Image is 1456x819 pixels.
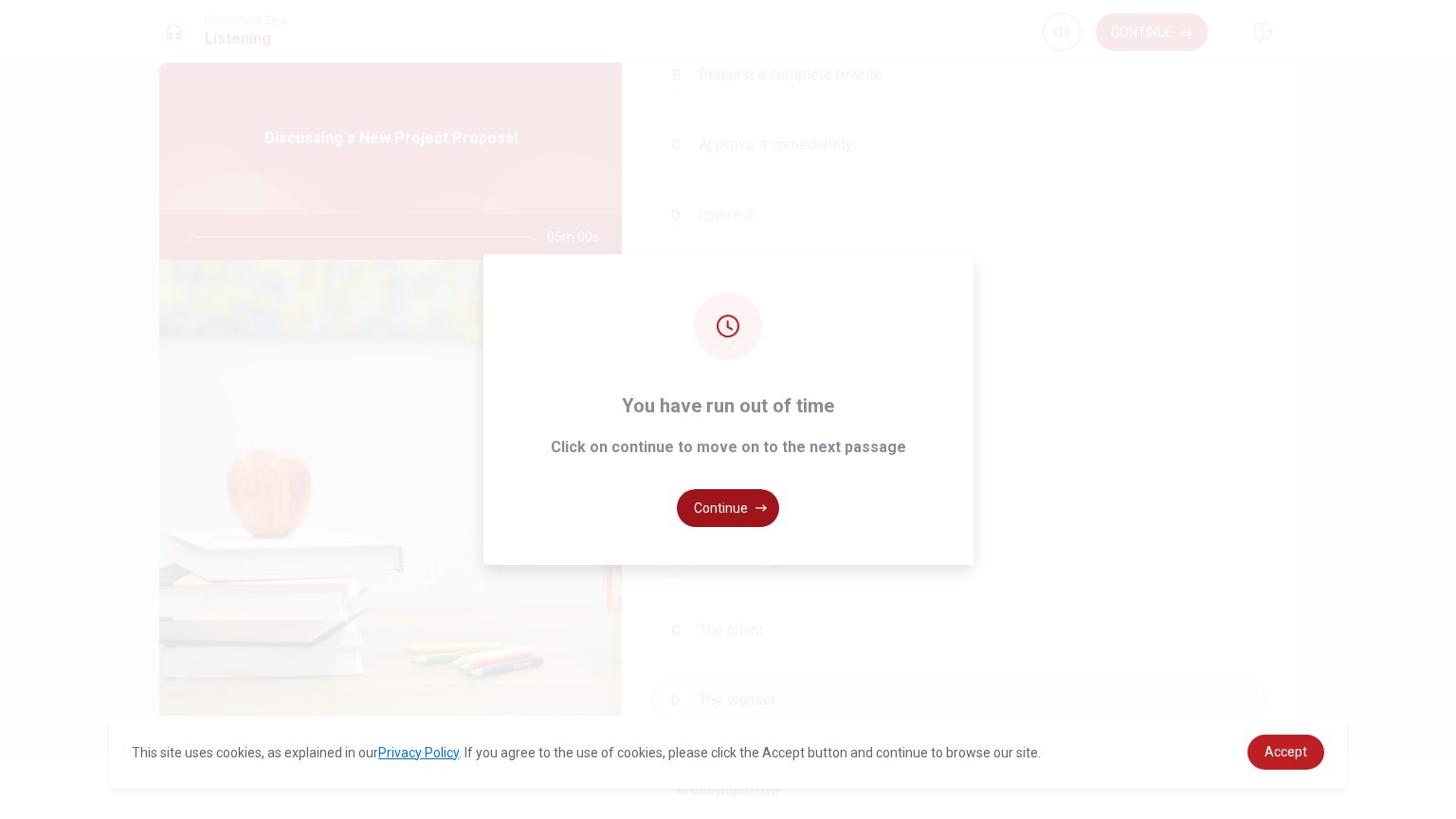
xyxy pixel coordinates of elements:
[1247,735,1324,770] a: dismiss cookie message
[378,745,459,760] a: Privacy Policy
[109,716,1347,789] div: cookieconsent
[677,489,779,527] button: Continue
[132,745,1041,760] span: This site uses cookies, as explained in our . If you agree to the use of cookies, please click th...
[551,436,906,459] strong: Click on continue to move on to the next passage
[1265,744,1307,759] span: Accept
[551,391,906,421] span: You have run out of time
